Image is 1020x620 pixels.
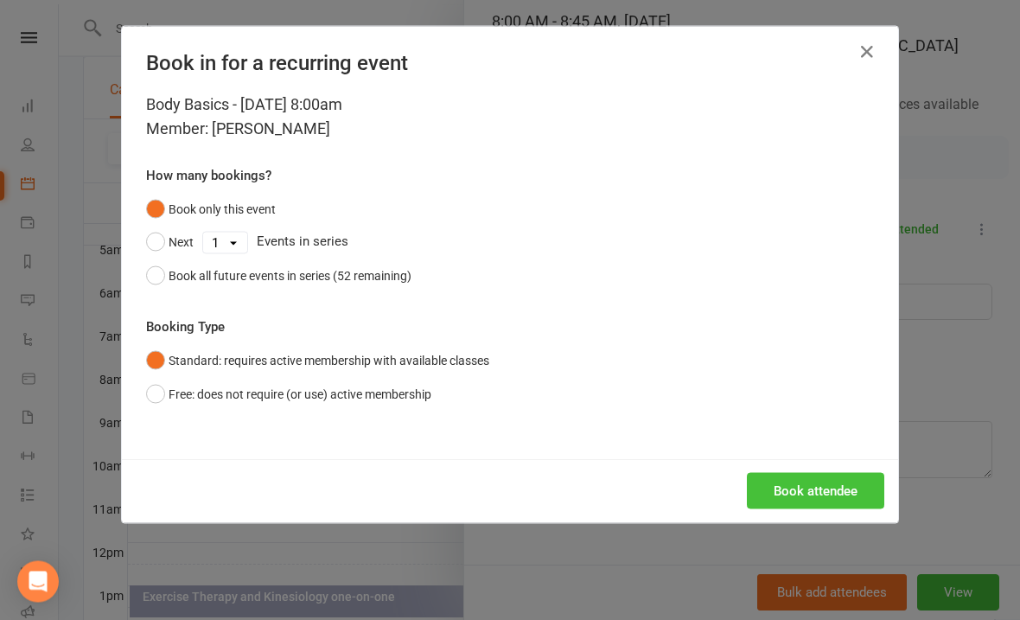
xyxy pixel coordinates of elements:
[146,93,874,141] div: Body Basics - [DATE] 8:00am Member: [PERSON_NAME]
[146,226,194,259] button: Next
[146,193,276,226] button: Book only this event
[146,165,271,186] label: How many bookings?
[146,344,489,377] button: Standard: requires active membership with available classes
[146,51,874,75] h4: Book in for a recurring event
[853,38,881,66] button: Close
[146,226,874,259] div: Events in series
[146,378,431,411] button: Free: does not require (or use) active membership
[17,561,59,603] div: Open Intercom Messenger
[169,266,411,285] div: Book all future events in series (52 remaining)
[146,259,411,292] button: Book all future events in series (52 remaining)
[146,316,225,337] label: Booking Type
[747,473,884,509] button: Book attendee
